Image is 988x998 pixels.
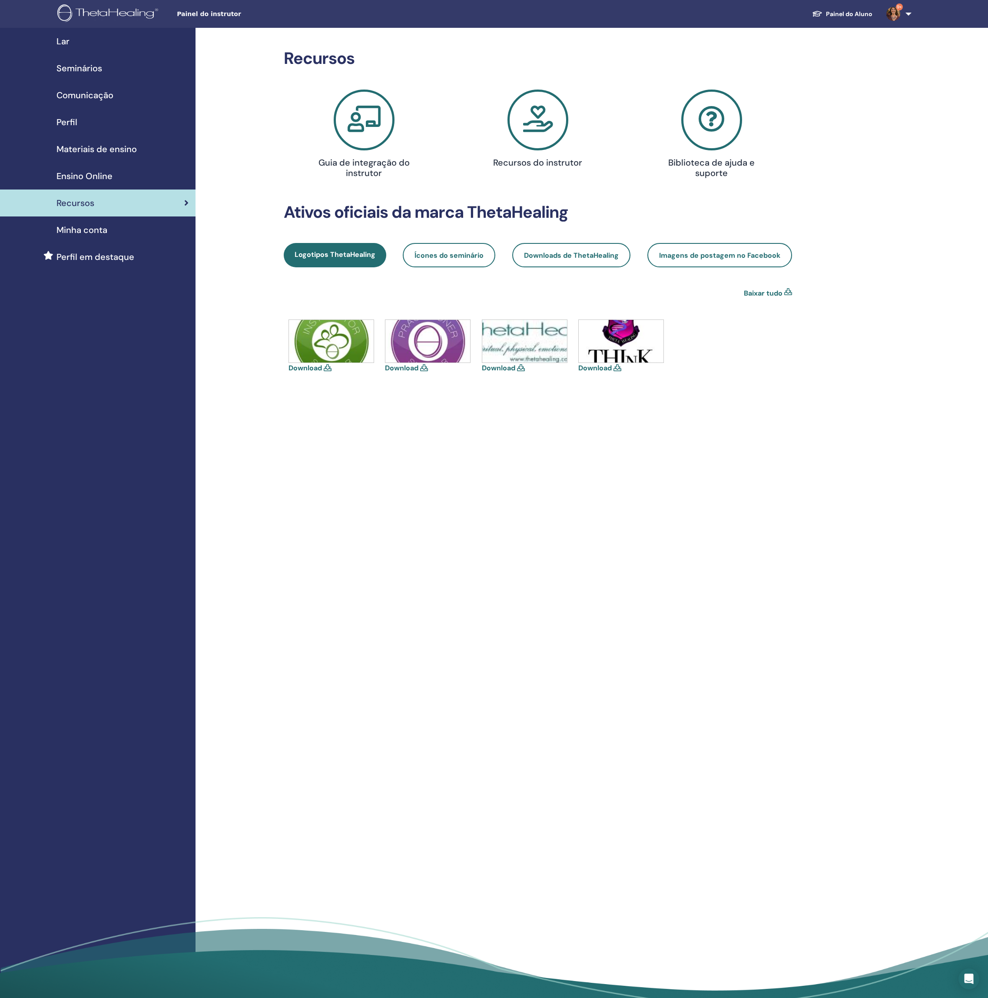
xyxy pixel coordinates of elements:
img: logo.png [57,4,161,24]
img: icons-instructor.jpg [289,320,374,363]
img: default.jpg [886,7,900,21]
a: Recursos do instrutor [456,90,620,171]
a: Download [578,363,612,373]
div: Open Intercom Messenger [958,968,979,989]
img: thetahealing-logo-a-copy.jpg [482,320,567,363]
span: Lar [56,35,70,48]
span: Painel do instrutor [177,10,307,19]
span: Perfil [56,116,77,129]
h4: Recursos do instrutor [481,157,595,168]
a: Downloads de ThetaHealing [512,243,630,267]
span: Comunicação [56,89,113,102]
span: Recursos [56,196,94,210]
a: Baixar tudo [744,288,782,299]
a: Guia de integração do instrutor [282,90,446,182]
a: Imagens de postagem no Facebook [647,243,792,267]
img: think-shield.jpg [579,320,663,363]
span: Seminários [56,62,102,75]
a: Biblioteca de ajuda e suporte [630,90,793,182]
a: Download [288,363,322,373]
span: 9+ [896,3,903,10]
span: Downloads de ThetaHealing [524,251,619,260]
span: Minha conta [56,223,107,236]
h4: Guia de integração do instrutor [307,157,421,178]
a: Painel do Aluno [805,6,879,22]
span: Materiais de ensino [56,143,137,156]
img: graduation-cap-white.svg [812,10,822,17]
h4: Biblioteca de ajuda e suporte [654,157,769,178]
a: Download [385,363,418,373]
a: Logotipos ThetaHealing [284,243,386,267]
span: Perfil em destaque [56,250,134,263]
h2: Recursos [284,49,792,69]
span: Logotipos ThetaHealing [295,250,375,259]
h2: Ativos oficiais da marca ThetaHealing [284,203,792,223]
span: Imagens de postagem no Facebook [659,251,780,260]
a: Download [482,363,515,373]
span: Ensino Online [56,170,113,183]
img: icons-practitioner.jpg [385,320,470,363]
span: Ícones do seminário [414,251,484,260]
a: Ícones do seminário [403,243,495,267]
